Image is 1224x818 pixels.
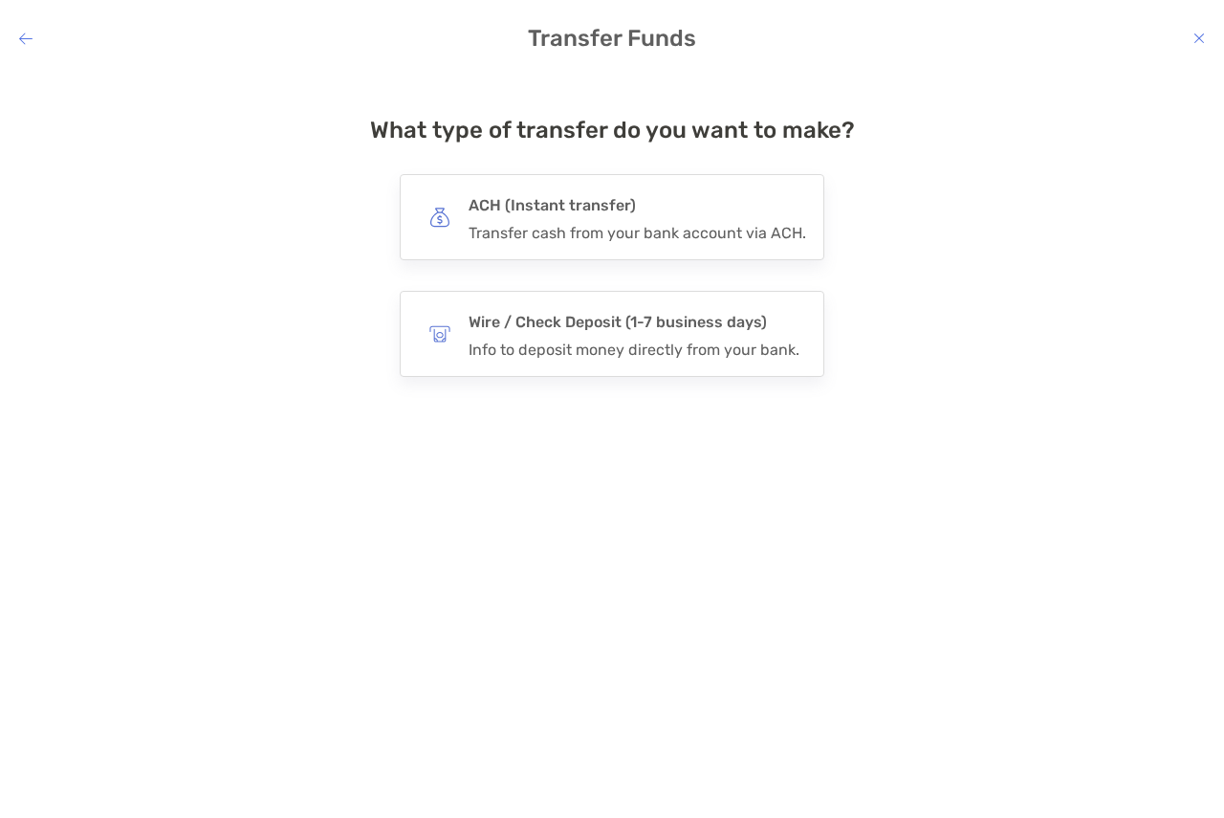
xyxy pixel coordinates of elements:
div: Info to deposit money directly from your bank. [469,341,799,359]
h4: ACH (Instant transfer) [469,192,806,219]
img: button icon [429,323,450,344]
h4: What type of transfer do you want to make? [370,117,855,144]
h4: Wire / Check Deposit (1-7 business days) [469,309,799,336]
img: button icon [429,207,450,228]
div: Transfer cash from your bank account via ACH. [469,224,806,242]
